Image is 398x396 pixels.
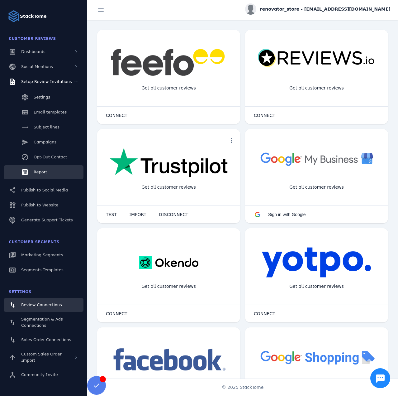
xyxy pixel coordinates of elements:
[9,240,59,244] span: Customer Segments
[4,183,83,197] a: Publish to Social Media
[4,90,83,104] a: Settings
[34,125,59,129] span: Subject lines
[258,49,376,68] img: reviewsio.svg
[4,150,83,164] a: Opt-Out Contact
[136,80,201,96] div: Get all customer reviews
[4,333,83,347] a: Sales Order Connections
[284,278,349,295] div: Get all customer reviews
[284,80,349,96] div: Get all customer reviews
[139,247,198,278] img: okendo.webp
[4,298,83,312] a: Review Connections
[136,179,201,196] div: Get all customer reviews
[248,307,282,320] button: CONNECT
[225,134,238,147] button: more
[153,208,195,221] button: DISCONNECT
[159,212,188,217] span: DISCONNECT
[110,49,228,76] img: feefo.png
[258,346,376,368] img: googleshopping.png
[258,148,376,170] img: googlebusiness.png
[106,311,127,316] span: CONNECT
[222,384,264,391] span: © 2025 StackTome
[4,135,83,149] a: Campaigns
[21,188,68,192] span: Publish to Social Media
[21,352,62,363] span: Custom Sales Order Import
[34,170,47,174] span: Report
[34,110,67,114] span: Email templates
[34,95,50,99] span: Settings
[260,6,391,12] span: renovator_store - [EMAIL_ADDRESS][DOMAIN_NAME]
[254,311,275,316] span: CONNECT
[20,13,47,20] strong: StackTome
[21,49,45,54] span: Dashboards
[21,203,58,207] span: Publish to Website
[4,213,83,227] a: Generate Support Tickets
[21,302,62,307] span: Review Connections
[21,317,63,328] span: Segmentation & Ads Connections
[4,198,83,212] a: Publish to Website
[100,208,123,221] button: TEST
[129,212,146,217] span: IMPORT
[21,372,58,377] span: Community Invite
[110,346,228,374] img: facebook.png
[254,113,275,118] span: CONNECT
[245,3,391,15] button: renovator_store - [EMAIL_ADDRESS][DOMAIN_NAME]
[21,64,53,69] span: Social Mentions
[34,140,56,144] span: Campaigns
[280,377,353,394] div: Import Products from Google
[100,109,134,122] button: CONNECT
[21,79,72,84] span: Setup Review Invitations
[106,113,127,118] span: CONNECT
[9,290,31,294] span: Settings
[245,3,256,15] img: profile.jpg
[262,247,372,278] img: yotpo.png
[21,218,73,222] span: Generate Support Tickets
[21,337,71,342] span: Sales Order Connections
[4,313,83,332] a: Segmentation & Ads Connections
[4,263,83,277] a: Segments Templates
[7,10,20,22] img: Logo image
[21,268,64,272] span: Segments Templates
[268,212,306,217] span: Sign in with Google
[136,278,201,295] div: Get all customer reviews
[284,179,349,196] div: Get all customer reviews
[9,36,56,41] span: Customer Reviews
[248,208,312,221] button: Sign in with Google
[4,248,83,262] a: Marketing Segments
[21,253,63,257] span: Marketing Segments
[106,212,117,217] span: TEST
[4,105,83,119] a: Email templates
[4,368,83,382] a: Community Invite
[110,148,228,178] img: trustpilot.png
[100,307,134,320] button: CONNECT
[4,120,83,134] a: Subject lines
[4,165,83,179] a: Report
[123,208,153,221] button: IMPORT
[34,155,67,159] span: Opt-Out Contact
[248,109,282,122] button: CONNECT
